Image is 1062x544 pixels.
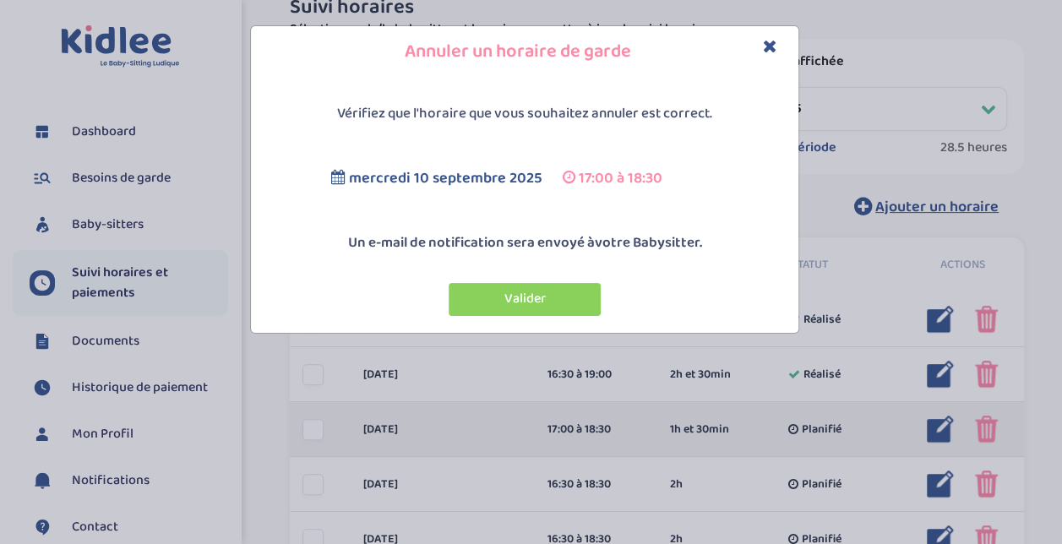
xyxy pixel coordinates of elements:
[595,231,702,254] span: votre Babysitter.
[264,39,786,65] h4: Annuler un horaire de garde
[255,232,794,254] p: Un e-mail de notification sera envoyé à
[763,37,777,57] button: Close
[349,166,542,190] span: mercredi 10 septembre 2025
[255,103,794,125] p: Vérifiez que l'horaire que vous souhaitez annuler est correct.
[449,283,601,316] button: Valider
[579,166,662,190] span: 17:00 à 18:30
